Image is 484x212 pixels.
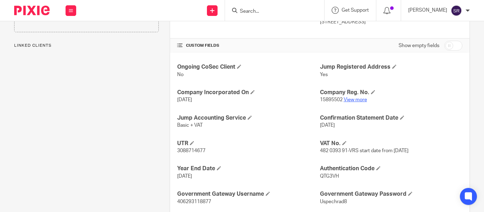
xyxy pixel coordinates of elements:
[14,6,50,15] img: Pixie
[177,174,192,179] span: [DATE]
[320,165,462,172] h4: Authentication Code
[177,148,206,153] span: 3088714677
[344,97,367,102] a: View more
[177,89,320,96] h4: Company Incorporated On
[177,199,211,204] span: 406293118877
[177,140,320,147] h4: UTR
[320,148,409,153] span: 482 0393 91-VRS start date from [DATE]
[320,114,462,122] h4: Confirmation Statement Date
[320,89,462,96] h4: Company Reg. No.
[239,8,303,15] input: Search
[177,63,320,71] h4: Ongoing CoSec Client
[177,72,184,77] span: No
[177,97,192,102] span: [DATE]
[320,199,347,204] span: Uspechrad8
[320,97,343,102] span: 15895502
[451,5,462,16] img: svg%3E
[399,42,439,49] label: Show empty fields
[342,8,369,13] span: Get Support
[320,140,462,147] h4: VAT No.
[320,123,335,128] span: [DATE]
[177,165,320,172] h4: Year End Date
[320,174,339,179] span: QTG3VH
[177,43,320,48] h4: CUSTOM FIELDS
[408,7,447,14] p: [PERSON_NAME]
[177,114,320,122] h4: Jump Accounting Service
[320,72,328,77] span: Yes
[177,190,320,198] h4: Government Gateway Username
[320,190,462,198] h4: Government Gateway Password
[320,18,462,25] p: [STREET_ADDRESS]
[320,63,462,71] h4: Jump Registered Address
[14,43,159,48] p: Linked clients
[177,123,203,128] span: Basic + VAT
